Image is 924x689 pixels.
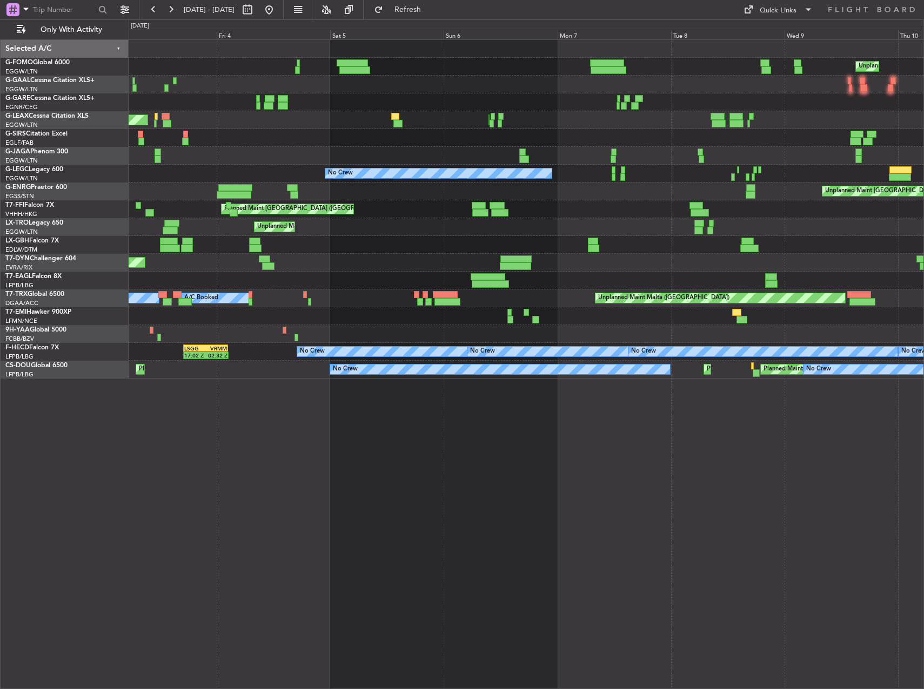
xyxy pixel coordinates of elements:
[5,139,34,147] a: EGLF/FAB
[5,77,30,84] span: G-GAAL
[5,202,54,208] a: T7-FFIFalcon 7X
[12,21,117,38] button: Only With Activity
[598,290,729,306] div: Unplanned Maint Malta ([GEOGRAPHIC_DATA])
[5,344,29,351] span: F-HECD
[5,95,95,102] a: G-GARECessna Citation XLS+
[5,362,31,369] span: CS-DOU
[785,30,898,39] div: Wed 9
[5,157,38,165] a: EGGW/LTN
[5,95,30,102] span: G-GARE
[5,113,29,119] span: G-LEAX
[33,2,95,18] input: Trip Number
[333,361,358,377] div: No Crew
[5,309,26,315] span: T7-EMI
[5,67,38,76] a: EGGW/LTN
[5,220,63,226] a: LX-TROLegacy 650
[5,344,59,351] a: F-HECDFalcon 7X
[5,264,32,272] a: EVRA/RIX
[5,317,37,325] a: LFMN/NCE
[5,335,34,343] a: FCBB/BZV
[5,192,34,200] a: EGSS/STN
[5,131,26,137] span: G-SIRS
[5,238,29,244] span: LX-GBH
[206,345,227,352] div: VRMM
[5,255,30,262] span: T7-DYN
[5,255,76,262] a: T7-DYNChallenger 604
[131,22,149,31] div: [DATE]
[5,113,89,119] a: G-LEAXCessna Citation XLS
[5,309,71,315] a: T7-EMIHawker 900XP
[5,59,70,66] a: G-FOMOGlobal 6000
[385,6,431,13] span: Refresh
[5,228,38,236] a: EGGW/LTN
[470,343,495,360] div: No Crew
[5,131,68,137] a: G-SIRSCitation Excel
[5,327,66,333] a: 9H-YAAGlobal 5000
[5,291,64,298] a: T7-TRXGlobal 6500
[738,1,818,18] button: Quick Links
[103,30,217,39] div: Thu 3
[217,30,330,39] div: Fri 4
[5,353,34,361] a: LFPB/LBG
[5,77,95,84] a: G-GAALCessna Citation XLS+
[224,201,405,217] div: Planned Maint [GEOGRAPHIC_DATA] ([GEOGRAPHIC_DATA] Intl)
[5,281,34,289] a: LFPB/LBG
[300,343,325,360] div: No Crew
[5,166,29,173] span: G-LEGC
[5,59,33,66] span: G-FOMO
[139,361,309,377] div: Planned Maint [GEOGRAPHIC_DATA] ([GEOGRAPHIC_DATA])
[5,184,67,191] a: G-ENRGPraetor 600
[5,148,68,155] a: G-JAGAPhenom 300
[558,30,671,39] div: Mon 7
[5,291,28,298] span: T7-TRX
[5,210,37,218] a: VHHH/HKG
[764,361,803,377] div: Planned Maint
[5,362,68,369] a: CS-DOUGlobal 6500
[5,121,38,129] a: EGGW/LTN
[257,219,432,235] div: Unplanned Maint [GEOGRAPHIC_DATA] ([PERSON_NAME] Intl)
[5,174,38,183] a: EGGW/LTN
[184,352,206,359] div: 17:02 Z
[5,103,38,111] a: EGNR/CEG
[444,30,557,39] div: Sun 6
[5,246,37,254] a: EDLW/DTM
[5,370,34,379] a: LFPB/LBG
[5,85,38,93] a: EGGW/LTN
[671,30,785,39] div: Tue 8
[184,5,235,15] span: [DATE] - [DATE]
[5,327,30,333] span: 9H-YAA
[184,290,218,306] div: A/C Booked
[707,361,877,377] div: Planned Maint [GEOGRAPHIC_DATA] ([GEOGRAPHIC_DATA])
[5,273,62,280] a: T7-EAGLFalcon 8X
[330,30,444,39] div: Sat 5
[5,299,38,307] a: DGAA/ACC
[760,5,796,16] div: Quick Links
[5,166,63,173] a: G-LEGCLegacy 600
[369,1,434,18] button: Refresh
[5,148,30,155] span: G-JAGA
[5,238,59,244] a: LX-GBHFalcon 7X
[5,184,31,191] span: G-ENRG
[184,345,206,352] div: LSGG
[806,361,831,377] div: No Crew
[28,26,114,33] span: Only With Activity
[5,273,32,280] span: T7-EAGL
[631,343,656,360] div: No Crew
[328,165,353,181] div: No Crew
[5,220,29,226] span: LX-TRO
[206,352,227,359] div: 02:32 Z
[5,202,24,208] span: T7-FFI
